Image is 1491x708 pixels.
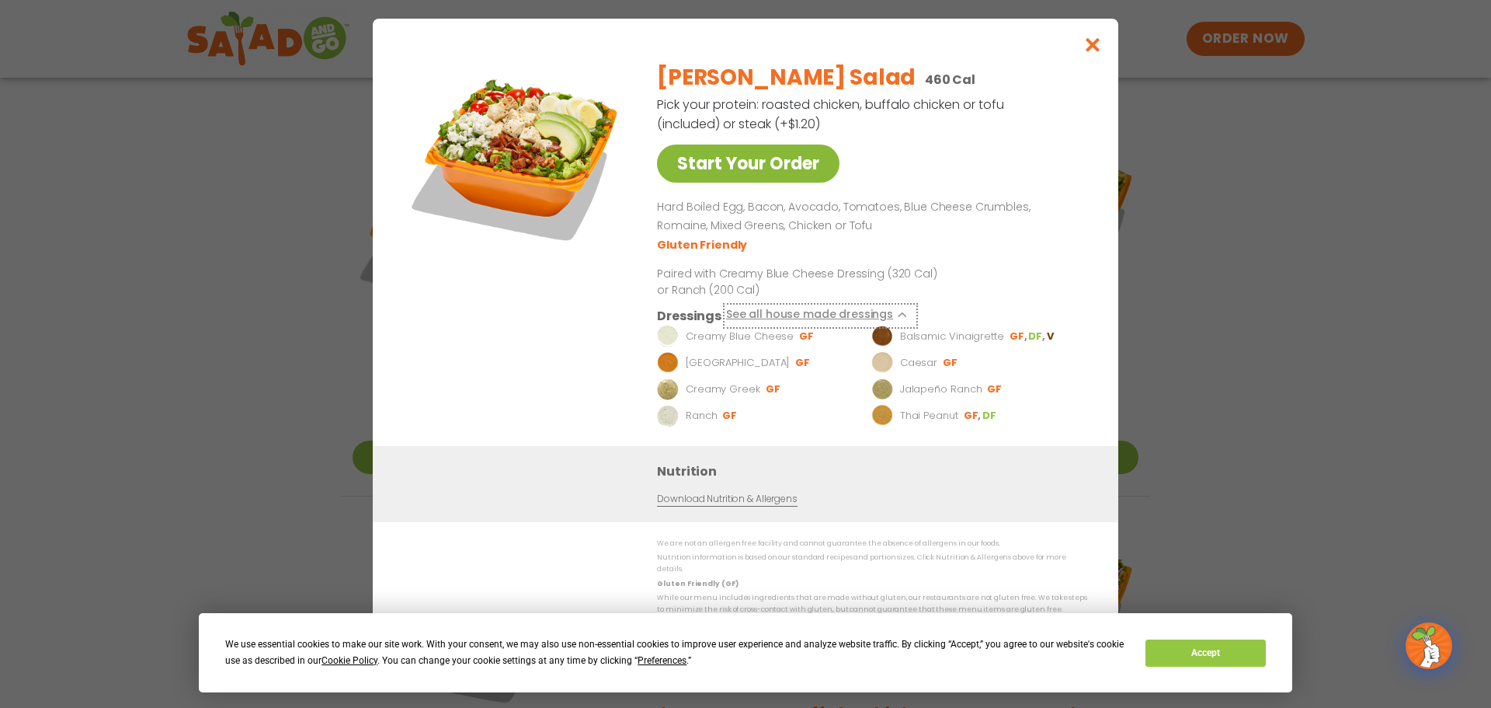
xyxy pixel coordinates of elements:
img: wpChatIcon [1407,624,1451,668]
p: [GEOGRAPHIC_DATA] [686,354,790,370]
li: DF [982,408,998,422]
li: GF [943,355,959,369]
p: Balsamic Vinaigrette [900,328,1004,344]
h3: Nutrition [657,461,1095,480]
a: Start Your Order [657,145,839,183]
div: We use essential cookies to make our site work. With your consent, we may also use non-essential ... [225,637,1127,669]
img: Dressing preview image for Jalapeño Ranch [871,378,893,399]
img: Dressing preview image for Balsamic Vinaigrette [871,325,893,347]
p: We are not an allergen free facility and cannot guarantee the absence of allergens in our foods. [657,538,1087,549]
button: Accept [1145,640,1265,667]
a: Download Nutrition & Allergens [657,491,797,506]
li: GF [722,408,739,422]
li: GF [987,382,1003,396]
li: GF [795,355,812,369]
span: Cookie Policy [321,655,377,666]
p: Creamy Blue Cheese [686,328,794,344]
img: Dressing preview image for Caesar [871,351,893,373]
button: See all house made dressings [726,305,915,325]
img: Dressing preview image for Creamy Blue Cheese [657,325,679,347]
p: Paired with Creamy Blue Cheese Dressing (320 Cal) or Ranch (200 Cal) [657,265,944,298]
p: Pick your protein: roasted chicken, buffalo chicken or tofu (included) or steak (+$1.20) [657,95,1006,134]
p: Creamy Greek [686,381,760,396]
img: Dressing preview image for Ranch [657,404,679,426]
strong: Gluten Friendly (GF) [657,578,738,588]
li: V [1047,329,1055,343]
img: Featured product photo for Cobb Salad [408,50,625,267]
p: Hard Boiled Egg, Bacon, Avocado, Tomatoes, Blue Cheese Crumbles, Romaine, Mixed Greens, Chicken o... [657,198,1081,235]
h3: Dressings [657,305,721,325]
p: Thai Peanut [900,407,958,423]
span: Preferences [638,655,686,666]
li: GF [1010,329,1028,343]
li: GF [766,382,782,396]
img: Dressing preview image for Creamy Greek [657,378,679,399]
img: Dressing preview image for Thai Peanut [871,404,893,426]
div: Cookie Consent Prompt [199,613,1292,692]
p: Caesar [900,354,937,370]
button: Close modal [1068,19,1118,71]
li: GF [964,408,982,422]
li: Gluten Friendly [657,236,749,253]
li: DF [1028,329,1046,343]
p: Nutrition information is based on our standard recipes and portion sizes. Click Nutrition & Aller... [657,552,1087,576]
p: While our menu includes ingredients that are made without gluten, our restaurants are not gluten ... [657,592,1087,616]
li: GF [799,329,815,343]
p: 460 Cal [925,70,975,89]
p: Jalapeño Ranch [900,381,982,396]
p: Ranch [686,407,718,423]
img: Dressing preview image for BBQ Ranch [657,351,679,373]
h2: [PERSON_NAME] Salad [657,61,916,94]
